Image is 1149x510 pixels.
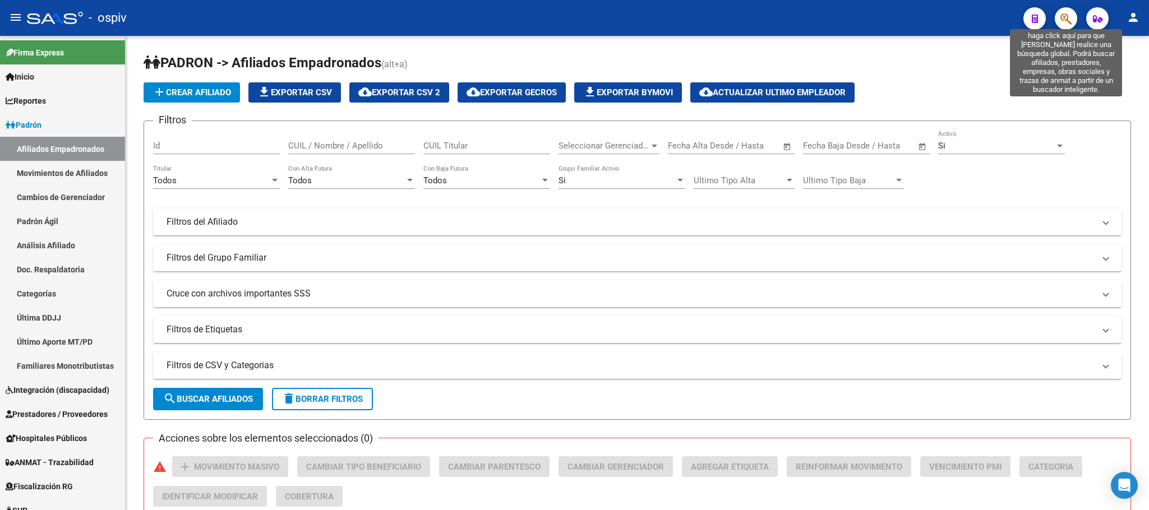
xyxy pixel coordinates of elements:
[167,288,1095,300] mat-panel-title: Cruce con archivos importantes SSS
[167,323,1095,336] mat-panel-title: Filtros de Etiquetas
[178,460,192,474] mat-icon: add
[172,456,288,477] button: Movimiento Masivo
[153,486,267,507] button: Identificar Modificar
[929,462,1002,472] span: Vencimiento PMI
[668,141,713,151] input: Fecha inicio
[282,394,363,404] span: Borrar Filtros
[559,141,649,151] span: Seleccionar Gerenciador
[194,462,279,472] span: Movimiento Masivo
[423,175,447,186] span: Todos
[938,141,945,151] span: Si
[153,280,1122,307] mat-expansion-panel-header: Cruce con archivos importantes SSS
[574,82,682,103] button: Exportar Bymovi
[1111,472,1138,499] div: Open Intercom Messenger
[358,85,372,99] mat-icon: cloud_download
[583,87,673,98] span: Exportar Bymovi
[1019,456,1082,477] button: Categoria
[153,175,177,186] span: Todos
[6,432,87,444] span: Hospitales Públicos
[583,85,597,99] mat-icon: file_download
[6,47,64,59] span: Firma Express
[467,87,557,98] span: Exportar GECROS
[690,82,855,103] button: Actualizar ultimo Empleador
[559,456,673,477] button: Cambiar Gerenciador
[781,140,794,153] button: Open calendar
[448,462,541,472] span: Cambiar Parentesco
[153,460,167,474] mat-icon: warning
[153,112,192,128] h3: Filtros
[153,85,166,99] mat-icon: add
[162,492,258,502] span: Identificar Modificar
[153,316,1122,343] mat-expansion-panel-header: Filtros de Etiquetas
[682,456,778,477] button: Agregar Etiqueta
[803,141,848,151] input: Fecha inicio
[167,252,1095,264] mat-panel-title: Filtros del Grupo Familiar
[6,95,46,107] span: Reportes
[559,175,566,186] span: Si
[694,175,785,186] span: Ultimo Tipo Alta
[796,462,902,472] span: Reinformar Movimiento
[285,492,334,502] span: Cobertura
[6,384,109,396] span: Integración (discapacidad)
[567,462,664,472] span: Cambiar Gerenciador
[167,359,1095,372] mat-panel-title: Filtros de CSV y Categorias
[6,119,41,131] span: Padrón
[6,480,73,493] span: Fiscalización RG
[153,352,1122,379] mat-expansion-panel-header: Filtros de CSV y Categorias
[6,71,34,83] span: Inicio
[381,59,408,69] span: (alt+a)
[144,82,240,103] button: Crear Afiliado
[467,85,480,99] mat-icon: cloud_download
[1127,11,1140,24] mat-icon: person
[916,140,929,153] button: Open calendar
[859,141,913,151] input: Fecha fin
[153,430,379,446] h3: Acciones sobre los elementos seleccionados (0)
[276,486,343,507] button: Cobertura
[6,408,108,420] span: Prestadores / Proveedores
[787,456,911,477] button: Reinformar Movimiento
[257,85,271,99] mat-icon: file_download
[153,87,231,98] span: Crear Afiliado
[9,11,22,24] mat-icon: menu
[288,175,312,186] span: Todos
[458,82,566,103] button: Exportar GECROS
[699,85,713,99] mat-icon: cloud_download
[6,456,94,469] span: ANMAT - Trazabilidad
[163,394,253,404] span: Buscar Afiliados
[248,82,341,103] button: Exportar CSV
[153,388,263,410] button: Buscar Afiliados
[144,55,381,71] span: PADRON -> Afiliados Empadronados
[89,6,127,30] span: - ospiv
[167,216,1095,228] mat-panel-title: Filtros del Afiliado
[920,456,1010,477] button: Vencimiento PMI
[306,462,421,472] span: Cambiar Tipo Beneficiario
[1028,462,1073,472] span: Categoria
[349,82,449,103] button: Exportar CSV 2
[439,456,550,477] button: Cambiar Parentesco
[153,208,1122,235] mat-expansion-panel-header: Filtros del Afiliado
[358,87,440,98] span: Exportar CSV 2
[257,87,332,98] span: Exportar CSV
[723,141,778,151] input: Fecha fin
[691,462,769,472] span: Agregar Etiqueta
[297,456,430,477] button: Cambiar Tipo Beneficiario
[153,244,1122,271] mat-expansion-panel-header: Filtros del Grupo Familiar
[163,392,177,405] mat-icon: search
[272,388,373,410] button: Borrar Filtros
[282,392,296,405] mat-icon: delete
[803,175,894,186] span: Ultimo Tipo Baja
[699,87,846,98] span: Actualizar ultimo Empleador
